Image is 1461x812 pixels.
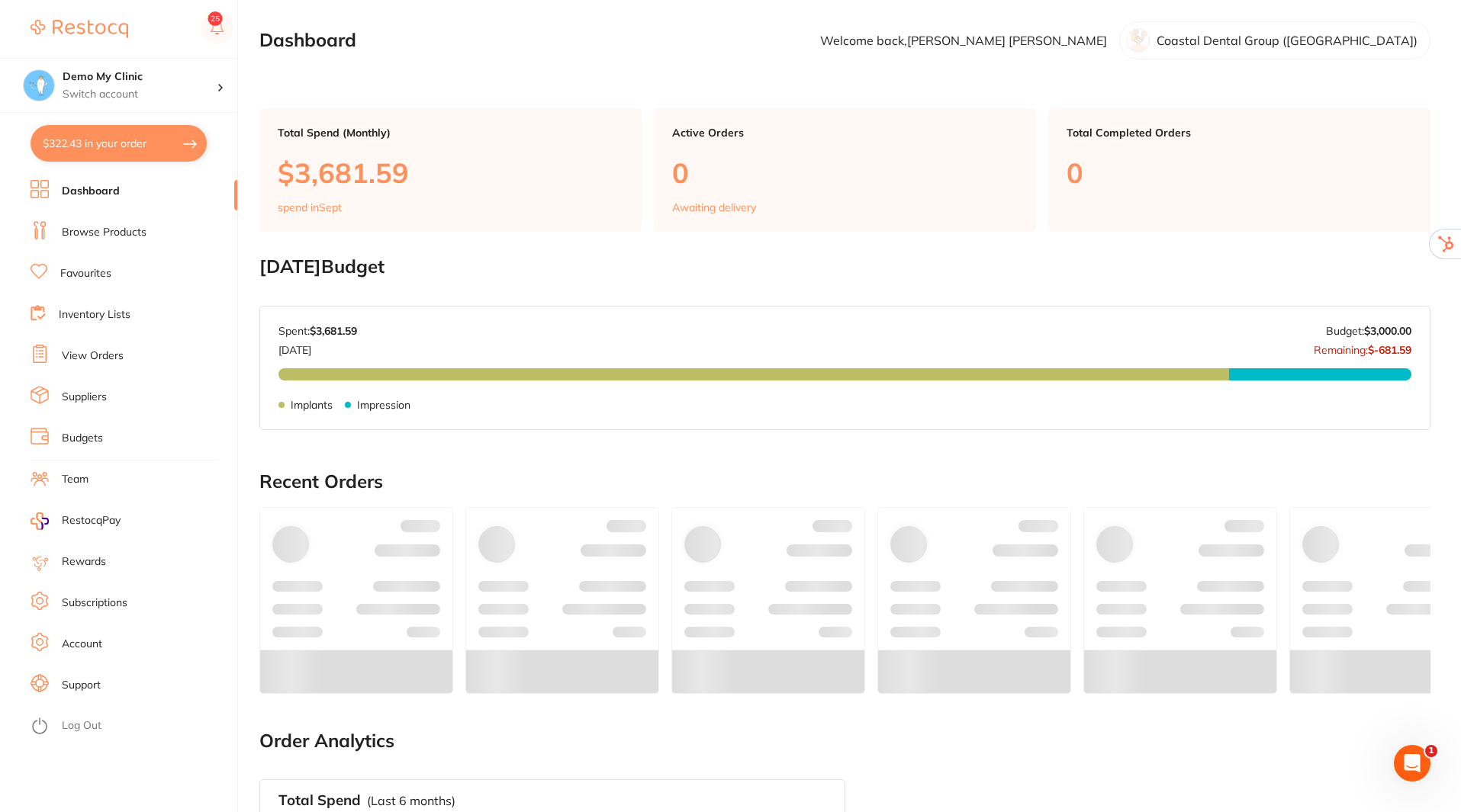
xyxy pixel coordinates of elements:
[1425,745,1437,757] span: 1
[63,69,217,85] h4: Demo My Clinic
[62,390,107,405] a: Suppliers
[62,637,102,652] a: Account
[1394,745,1430,782] iframe: Intercom live chat
[278,338,357,356] p: [DATE]
[357,399,410,411] p: Impression
[1067,157,1412,188] p: 0
[62,718,101,733] a: Log Out
[31,20,128,38] img: Restocq Logo
[367,794,455,807] p: (Last 6 months)
[310,324,357,338] strong: $3,681.59
[672,127,1018,139] p: Active Orders
[259,730,1430,752] h2: Order Analytics
[62,431,103,446] a: Budgets
[278,157,623,188] p: $3,681.59
[278,325,357,337] p: Spent:
[1048,108,1430,232] a: Total Completed Orders0
[1326,325,1411,337] p: Budget:
[62,595,127,611] a: Subscriptions
[62,348,124,364] a: View Orders
[60,266,111,281] a: Favourites
[62,472,88,487] a: Team
[62,184,120,199] a: Dashboard
[654,108,1036,232] a: Active Orders0Awaiting delivery
[62,678,101,693] a: Support
[62,554,106,570] a: Rewards
[62,513,121,528] span: RestocqPay
[31,11,128,47] a: Restocq Logo
[31,512,49,530] img: RestocqPay
[1067,127,1412,139] p: Total Completed Orders
[291,399,333,411] p: Implants
[24,70,54,101] img: Demo My Clinic
[59,307,130,323] a: Inventory Lists
[1157,34,1418,47] p: Coastal Dental Group ([GEOGRAPHIC_DATA])
[820,34,1107,47] p: Welcome back, [PERSON_NAME] [PERSON_NAME]
[62,225,146,240] a: Browse Products
[278,127,623,139] p: Total Spend (Monthly)
[278,792,361,809] h3: Total Spend
[278,201,342,213] p: spend in Sept
[1314,338,1411,356] p: Remaining:
[1368,343,1411,357] strong: $-681.59
[259,256,1430,278] h2: [DATE] Budget
[259,30,356,51] h2: Dashboard
[31,714,233,739] button: Log Out
[1364,324,1411,338] strong: $3,000.00
[63,87,217,102] p: Switch account
[672,201,756,213] p: Awaiting delivery
[259,471,1430,493] h2: Recent Orders
[31,125,207,162] button: $322.43 in your order
[672,157,1018,188] p: 0
[31,512,121,530] a: RestocqPay
[259,108,642,232] a: Total Spend (Monthly)$3,681.59spend inSept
